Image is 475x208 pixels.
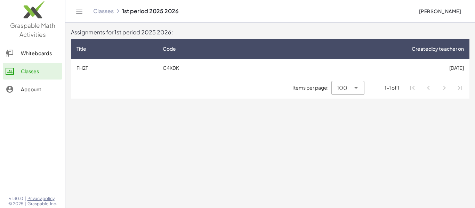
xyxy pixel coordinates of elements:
div: Classes [21,67,59,75]
span: Graspable, Inc. [27,201,57,207]
span: Title [77,45,86,52]
a: Account [3,81,62,98]
div: Whiteboards [21,49,59,57]
span: © 2025 [8,201,23,207]
span: Code [163,45,176,52]
a: Whiteboards [3,45,62,61]
div: Assignments for 1st period 2025 2026: [71,28,469,36]
nav: Pagination Navigation [405,80,468,96]
span: | [25,201,26,207]
a: Privacy policy [27,196,57,201]
a: Classes [3,63,62,80]
span: Graspable Math Activities [10,22,55,38]
span: v1.30.0 [9,196,23,201]
a: Classes [93,8,114,15]
div: Account [21,85,59,93]
span: [PERSON_NAME] [419,8,461,14]
td: C4XDK [157,59,254,77]
span: 100 [337,84,347,92]
span: Created by teacher on [412,45,464,52]
span: | [25,196,26,201]
td: [DATE] [254,59,469,77]
div: 1-1 of 1 [385,84,399,91]
button: [PERSON_NAME] [413,5,467,17]
button: Toggle navigation [74,6,85,17]
span: Items per page: [292,84,331,91]
td: FH2T [71,59,157,77]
